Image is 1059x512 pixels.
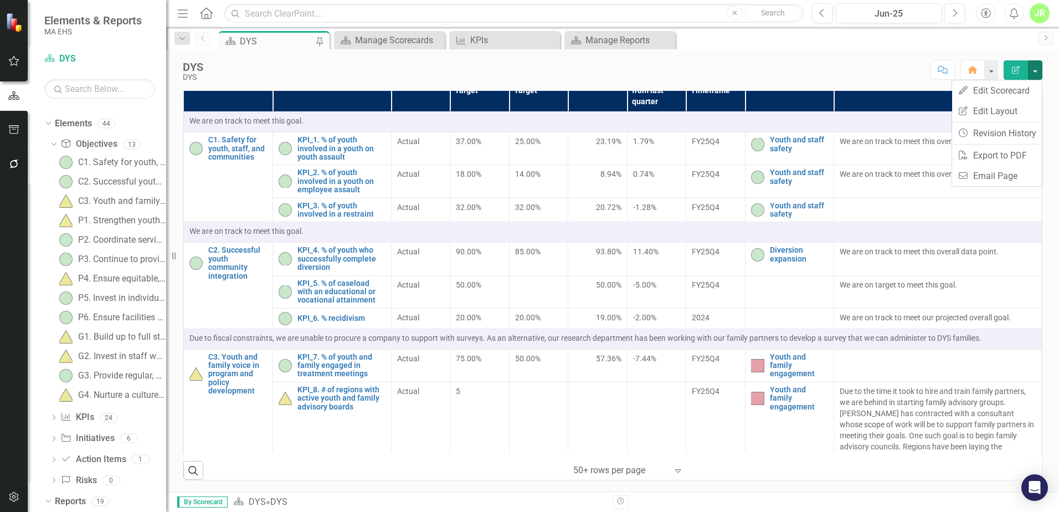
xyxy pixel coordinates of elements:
img: On-track [751,171,764,184]
img: On-track [279,252,292,265]
img: At-risk [59,272,73,285]
span: 0.74% [633,170,654,178]
td: Double-Click to Edit Right Click for Context Menu [745,382,834,493]
div: 6 [120,434,138,443]
a: Edit Layout [952,101,1042,121]
img: On-track [279,142,292,155]
span: Actual [397,386,444,397]
small: MA EHS [44,27,142,36]
td: Double-Click to Edit [391,308,450,329]
img: On-track [59,291,73,305]
td: Double-Click to Edit [834,275,1042,308]
a: G4. Nurture a culture of innovation and agility [56,386,166,404]
a: P1. Strengthen youth and family input channels and responsiveness [56,212,166,229]
a: KPI_1. % of youth involved in a youth on youth assault [297,136,385,161]
td: Double-Click to Edit [568,132,627,165]
div: 13 [123,140,141,149]
td: Double-Click to Edit [391,165,450,198]
td: Double-Click to Edit [568,275,627,308]
a: Initiatives [60,432,114,445]
div: Manage Scorecards [355,33,442,47]
td: Double-Click to Edit Right Click for Context Menu [745,165,834,198]
td: Double-Click to Edit [391,382,450,493]
div: G1. Build up to full staff capacity [78,332,166,342]
a: P6. Ensure facilities and tech systems are responsive to youth and staff needs [56,309,166,326]
a: P3. Continue to provide policy leadership and partner training on justice reform [56,250,166,268]
span: 20.00% [515,313,541,322]
td: Double-Click to Edit Right Click for Context Menu [273,243,391,275]
div: FY25Q4 [692,386,739,397]
button: Search [746,6,801,21]
span: Actual [397,202,444,213]
a: KPI_3. % of youth involved in a restraint [297,202,385,219]
td: Double-Click to Edit [568,349,627,382]
a: Diversion expansion [770,246,829,263]
div: DYS [240,34,313,48]
div: G4. Nurture a culture of innovation and agility [78,390,166,400]
button: Jun-25 [836,3,942,23]
div: C2. Successful youth community integration [78,177,166,187]
td: Double-Click to Edit Right Click for Context Menu [745,349,834,382]
a: Export to PDF [952,145,1042,166]
img: On-track [59,369,73,382]
img: On-track [59,175,73,188]
div: P3. Continue to provide policy leadership and partner training on justice reform [78,254,166,264]
a: C3. Youth and family voice in program and policy development [56,192,166,210]
a: Revision History [952,123,1042,144]
img: Off-track [751,392,764,405]
a: G3. Provide regular, accessible training and professional development [56,367,166,385]
a: KPI_6. % recidivism [297,314,385,322]
p: We are on track to meet this overall data point. [840,168,1036,180]
span: Actual [397,312,444,323]
td: Double-Click to Edit [184,112,1042,132]
span: Actual [397,353,444,364]
img: At-risk [59,388,73,402]
a: KPI_4. % of youth who successfully complete diversion [297,246,385,272]
td: Double-Click to Edit Right Click for Context Menu [273,382,391,493]
img: On-track [279,175,292,188]
a: Youth and staff safety [770,202,829,219]
img: At-risk [189,367,203,381]
span: Actual [397,246,444,257]
span: 20.00% [456,313,481,322]
span: By Scorecard [177,496,228,508]
td: Double-Click to Edit [391,132,450,165]
div: Jun-25 [840,7,938,21]
img: On-track [59,156,73,169]
button: JR [1030,3,1050,23]
span: 50.00% [596,279,621,290]
a: Risks [60,474,96,487]
div: G3. Provide regular, accessible training and professional development [78,371,166,381]
a: P4. Ensure equitable, supportive policies and procedures and consistent application [56,270,166,288]
a: Elements [55,117,92,130]
span: 37.00% [456,137,481,146]
span: 25.00% [515,137,541,146]
img: On-track [189,142,203,155]
span: Actual [397,279,444,290]
div: P1. Strengthen youth and family input channels and responsiveness [78,216,166,226]
a: C1. Safety for youth, staff, and communities [56,153,166,171]
div: Manage Reports [585,33,672,47]
img: At-risk [59,194,73,208]
div: 19 [91,496,109,506]
span: Elements & Reports [44,14,142,27]
span: -7.44% [633,354,656,363]
img: Off-track [751,359,764,372]
img: ClearPoint Strategy [6,12,25,32]
td: Double-Click to Edit [391,349,450,382]
span: 50.00% [456,280,481,289]
img: At-risk [59,214,73,227]
div: DYS [270,496,287,507]
span: 18.00% [456,170,481,178]
span: -5.00% [633,280,656,289]
td: Double-Click to Edit Right Click for Context Menu [184,132,273,222]
span: 8.94% [600,168,621,180]
div: KPIs [470,33,557,47]
td: Double-Click to Edit [568,165,627,198]
div: 24 [100,413,117,422]
a: KPI_8. # of regions with active youth and family advisory boards [297,386,385,411]
span: 57.36% [596,353,621,364]
span: Search [761,8,785,17]
span: Actual [397,136,444,147]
